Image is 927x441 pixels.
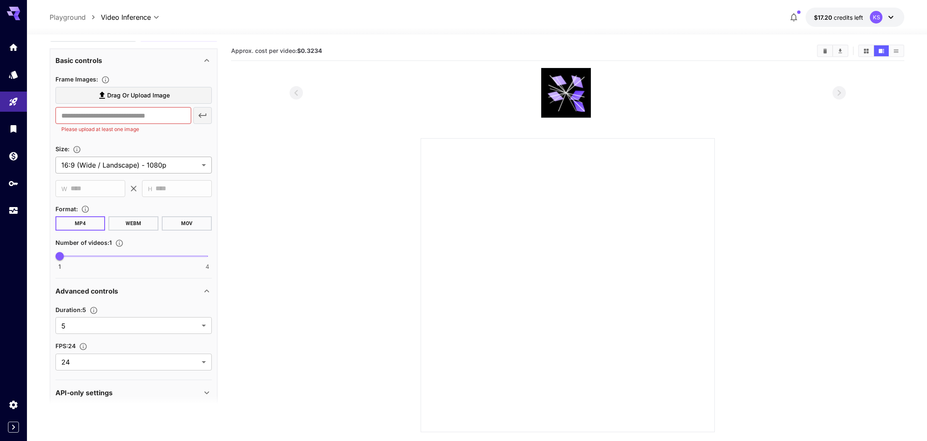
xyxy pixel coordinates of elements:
div: Home [8,42,18,52]
span: Video Inference [101,12,151,22]
button: Show videos in grid view [859,45,874,56]
span: Number of videos : 1 [55,239,112,246]
span: credits left [834,14,863,21]
p: Please upload at least one image [61,125,185,134]
button: WEBM [108,216,158,231]
button: MOV [162,216,212,231]
p: API-only settings [55,388,113,398]
span: 16:9 (Wide / Landscape) - 1080p [61,160,198,170]
span: Approx. cost per video: [231,47,322,54]
button: Download All [833,45,848,56]
span: Drag or upload image [107,90,170,101]
div: Wallet [8,151,18,161]
span: $17.20 [814,14,834,21]
span: Size : [55,145,69,152]
div: Clear videosDownload All [817,45,848,57]
button: Set the number of duration [86,306,101,315]
button: Expand sidebar [8,422,19,433]
div: Models [8,69,18,80]
span: H [148,184,152,194]
button: Set the fps [76,342,91,351]
span: 24 [61,357,198,367]
span: Frame Images : [55,76,98,83]
span: 5 [61,321,198,331]
span: 1 [58,262,61,271]
span: 4 [205,262,209,271]
div: API Keys [8,178,18,189]
span: Format : [55,205,78,213]
div: Usage [8,205,18,216]
div: Show videos in grid viewShow videos in video viewShow videos in list view [858,45,904,57]
div: Basic controls [55,50,212,71]
button: Show videos in video view [874,45,889,56]
button: Adjust the dimensions of the generated image by specifying its width and height in pixels, or sel... [69,145,84,154]
button: Clear videos [818,45,832,56]
b: $0.3234 [297,47,322,54]
nav: breadcrumb [50,12,101,22]
button: $17.19771KS [806,8,904,27]
div: Library [8,123,18,134]
label: Drag or upload image [55,87,212,104]
div: $17.19771 [814,13,863,22]
p: Basic controls [55,55,102,66]
p: Advanced controls [55,286,118,296]
button: Show videos in list view [889,45,903,56]
button: MP4 [55,216,105,231]
button: Upload frame images. [98,76,113,84]
button: Specify how many videos to generate in a single request. Each video generation will be charged se... [112,239,127,247]
div: Playground [8,97,18,107]
span: FPS : 24 [55,342,76,349]
div: Advanced controls [55,281,212,301]
span: Duration : 5 [55,306,86,313]
div: KS [870,11,882,24]
button: Choose the file format for the output video. [78,205,93,213]
div: API-only settings [55,383,212,403]
a: Playground [50,12,86,22]
div: Settings [8,399,18,410]
span: W [61,184,67,194]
